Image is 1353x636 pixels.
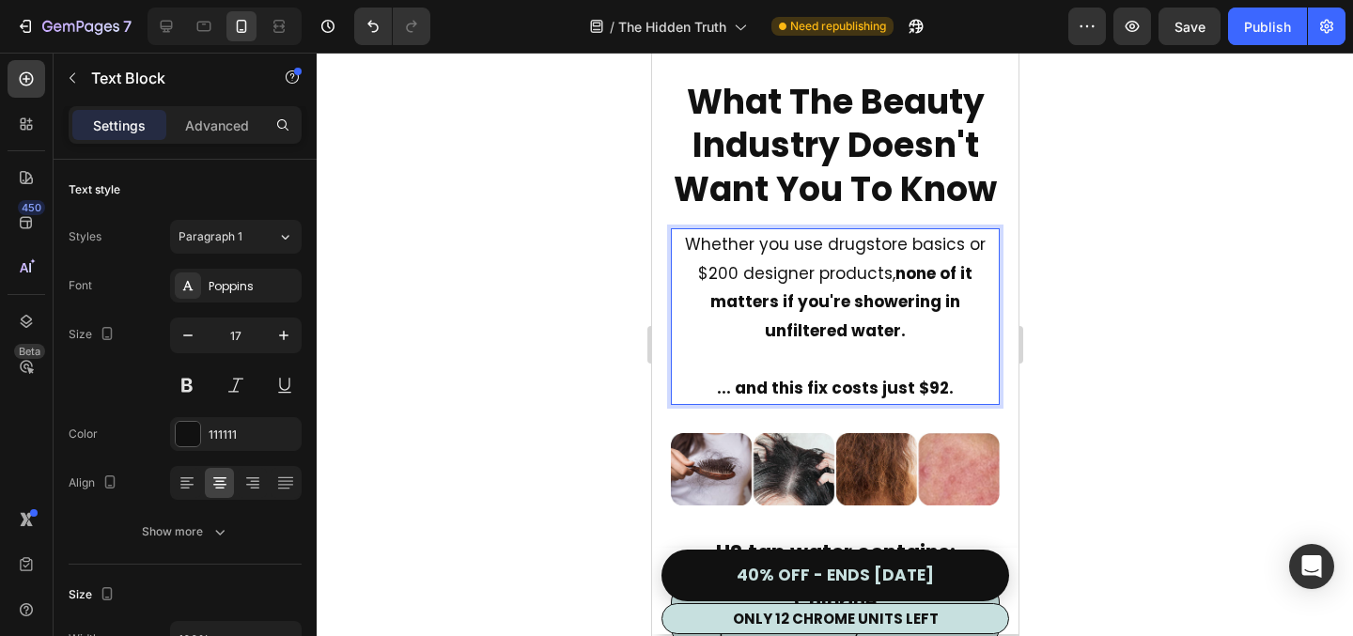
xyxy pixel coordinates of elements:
[69,426,98,442] div: Color
[91,67,251,89] p: Text Block
[69,582,118,608] div: Size
[14,344,45,359] div: Beta
[790,18,886,35] span: Need republishing
[618,17,726,37] span: The Hidden Truth
[69,515,302,549] button: Show more
[179,228,242,245] span: Paragraph 1
[209,278,297,295] div: Poppins
[354,8,430,45] div: Undo/Redo
[69,228,101,245] div: Styles
[1244,17,1291,37] div: Publish
[93,116,146,135] p: Settings
[185,116,249,135] p: Advanced
[18,200,45,215] div: 450
[1159,8,1221,45] button: Save
[69,471,121,496] div: Align
[8,8,140,45] button: 7
[142,522,229,541] div: Show more
[652,53,1019,636] iframe: Design area
[123,15,132,38] p: 7
[1228,8,1307,45] button: Publish
[610,17,614,37] span: /
[1289,544,1334,589] div: Open Intercom Messenger
[69,322,118,348] div: Size
[1174,19,1205,35] span: Save
[170,220,302,254] button: Paragraph 1
[69,181,120,198] div: Text style
[209,427,297,443] div: 111111
[69,277,92,294] div: Font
